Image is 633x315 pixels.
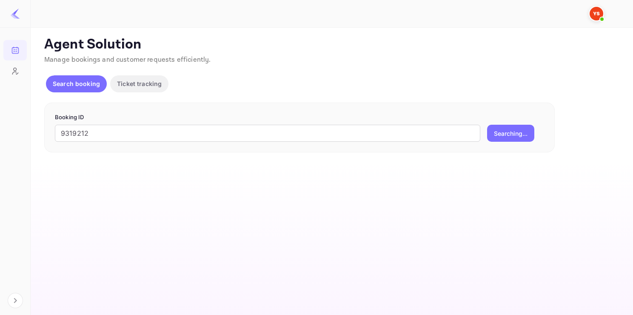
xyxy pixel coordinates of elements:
p: Search booking [53,79,100,88]
button: Searching... [487,125,534,142]
p: Agent Solution [44,36,618,53]
p: Booking ID [55,113,544,122]
img: LiteAPI [10,9,20,19]
img: Yandex Support [590,7,603,20]
a: Customers [3,61,27,80]
button: Expand navigation [8,293,23,308]
a: Bookings [3,40,27,60]
span: Manage bookings and customer requests efficiently. [44,55,211,64]
p: Ticket tracking [117,79,162,88]
input: Enter Booking ID (e.g., 63782194) [55,125,480,142]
